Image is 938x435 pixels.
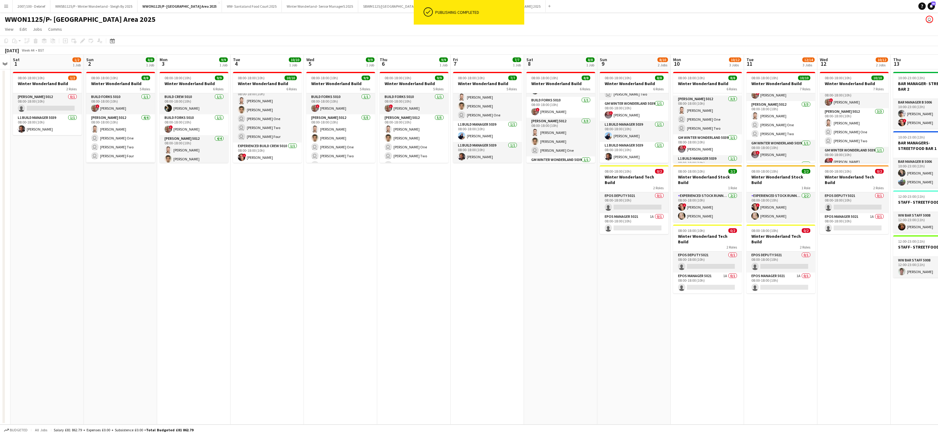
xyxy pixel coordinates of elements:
span: 1/2 [68,76,77,80]
app-card-role: GM Winter Wonderland 50391/108:00-18:00 (10h)![PERSON_NAME] [820,147,889,168]
span: ! [756,91,760,95]
span: 08:00-18:00 (10h) [311,76,338,80]
app-card-role: Build Crew 50101/108:00-18:00 (10h)[PERSON_NAME] [160,93,228,114]
app-card-role: L1 Build Manager 50391/108:00-18:00 (10h)[PERSON_NAME] [13,114,82,135]
span: 08:00-18:00 (10h) [751,76,778,80]
span: Tue [746,57,754,62]
span: ! [389,104,393,108]
h3: Winter Wonderland Build [673,81,742,86]
span: 9/9 [215,76,223,80]
span: ! [242,154,246,157]
span: 4 [232,60,240,67]
span: ! [829,158,833,162]
div: [DATE] [5,47,19,53]
div: 08:00-18:00 (10h)9/9Winter Wonderland Build5 RolesBuild Forks 50101/108:00-18:00 (10h)![PERSON_NA... [380,72,448,163]
span: Sun [600,57,607,62]
app-card-role: L1 Build Manager 50391/108:00-18:00 (10h) [673,155,742,176]
span: 12:00-23:00 (11h) [898,239,925,244]
app-card-role: Build Forks 50101/108:00-18:00 (10h)![PERSON_NAME] [160,114,228,135]
div: Publishing completed [435,10,522,15]
span: ! [169,125,173,129]
div: 1 Job [440,63,448,67]
app-card-role: [PERSON_NAME] 50125/508:00-18:00 (10h)[PERSON_NAME][PERSON_NAME] [PERSON_NAME] One [PERSON_NAME] ... [380,114,448,171]
app-card-role: [PERSON_NAME] 50124/408:00-18:00 (10h)[PERSON_NAME] [PERSON_NAME] One [PERSON_NAME] Two [PERSON_N... [86,114,155,162]
span: 0/2 [802,228,810,233]
span: 7/7 [508,76,517,80]
span: 8/10 [657,57,668,62]
app-job-card: 08:00-18:00 (10h)0/2Winter Wonderland Tech Build2 RolesEPOS Deputy 50210/108:00-18:00 (10h) EPOS ... [673,225,742,293]
span: 6 Roles [580,87,590,91]
app-card-role: [PERSON_NAME] 50125/508:00-18:00 (10h)[PERSON_NAME][PERSON_NAME] [PERSON_NAME] One [PERSON_NAME] ... [233,86,302,143]
span: 08:00-18:00 (10h) [18,76,45,80]
span: 6 Roles [727,87,737,91]
app-card-role: GM Winter Wonderland 50391/108:00-18:00 (10h) [526,156,595,177]
a: 93 [928,2,935,10]
span: 9/9 [362,76,370,80]
app-job-card: 08:00-18:00 (10h)0/2Winter Wonderland Tech Build2 RolesEPOS Deputy 50210/108:00-18:00 (10h) EPOS ... [600,165,669,234]
app-card-role: [PERSON_NAME] 50125/508:00-18:00 (10h)[PERSON_NAME][PERSON_NAME] [PERSON_NAME] One [PERSON_NAME] ... [306,114,375,171]
h3: Winter Wonderland Build [13,81,82,86]
span: 9/9 [435,76,444,80]
span: 7 Roles [873,87,884,91]
span: 08:00-18:00 (10h) [531,76,558,80]
app-job-card: 08:00-18:00 (10h)9/9Winter Wonderland Build5 RolesBuild Forks 50101/108:00-18:00 (10h)![PERSON_NA... [306,72,375,163]
span: 8/8 [728,76,737,80]
h3: Winter Wonderland Tech Build [746,233,815,245]
span: 10/10 [871,76,884,80]
h3: Winter Wonderland Build [746,81,815,86]
span: 2 Roles [66,87,77,91]
app-card-role: [PERSON_NAME] 50123/308:00-18:00 (10h)[PERSON_NAME] [PERSON_NAME] One [PERSON_NAME] Two [673,96,742,134]
span: 8/8 [582,76,590,80]
span: 9/9 [219,57,228,62]
h3: Winter Wonderland Stock Build [673,174,742,185]
div: 08:00-18:00 (10h)8/8Winter Wonderland Build6 RolesBuild Forks 50101/108:00-18:00 (10h)![PERSON_NA... [673,72,742,163]
app-job-card: 08:00-18:00 (10h)10/10Winter Wonderland Build7 Roles[PERSON_NAME]Build Forks 50101/108:00-18:00 (... [746,72,815,163]
span: 2 Roles [800,245,810,249]
app-card-role: [PERSON_NAME] 50123/308:00-18:00 (10h)[PERSON_NAME][PERSON_NAME] [PERSON_NAME] One [453,82,522,121]
span: 08:00-18:00 (10h) [605,169,631,174]
span: 1/2 [72,57,81,62]
span: Fri [453,57,458,62]
span: ! [756,151,760,155]
app-card-role: GM Winter Wonderland 50391/108:00-18:00 (10h)![PERSON_NAME] [600,100,669,121]
app-job-card: 08:00-18:00 (10h)2/2Winter Wonderland Stock Build1 RoleExperienced Stock Runner 50122/208:00-18:0... [673,165,742,222]
span: 08:00-18:00 (10h) [238,76,265,80]
app-card-role: L1 Build Manager 50391/108:00-18:00 (10h)[PERSON_NAME] [600,142,669,163]
app-card-role: Build Forks 50101/108:00-18:00 (10h)![PERSON_NAME] [820,87,889,108]
span: Mon [160,57,168,62]
app-job-card: 08:00-18:00 (10h)0/2Winter Wonderland Tech Build2 RolesEPOS Deputy 50210/108:00-18:00 (10h) EPOS ... [746,225,815,293]
span: 6 Roles [286,87,297,91]
span: Wed [306,57,314,62]
app-job-card: 08:00-18:00 (10h)10/10Winter Wonderland Build7 Roles08:00-18:00 (10h)[PERSON_NAME]Build Forks 501... [820,72,889,163]
app-job-card: 08:00-18:00 (10h)9/9Winter Wonderland Build6 RolesBuild Crew 50101/108:00-18:00 (10h)[PERSON_NAME... [160,72,228,163]
span: 10/10 [285,76,297,80]
app-card-role: L1 Build Manager 50391/108:00-18:00 (10h)[PERSON_NAME] [600,121,669,142]
app-card-role: EPOS Manager 50211A0/108:00-18:00 (10h) [820,213,889,234]
a: Comms [46,25,64,33]
app-job-card: 08:00-18:00 (10h)8/8Winter Wonderland Build5 RolesBuild Forks 50101/108:00-18:00 (10h)![PERSON_NA... [86,72,155,163]
button: WWON1125/P- [GEOGRAPHIC_DATA] Area 2025 [138,0,222,12]
div: 3 Jobs [729,63,741,67]
h3: Winter Wonderland Build [160,81,228,86]
span: 5 [305,60,314,67]
span: ! [683,203,686,207]
span: 8/8 [146,57,154,62]
span: 1 Role [728,186,737,190]
app-card-role: EPOS Manager 50211A0/108:00-18:00 (10h) [673,272,742,293]
div: 08:00-18:00 (10h)2/2Winter Wonderland Stock Build1 RoleExperienced Stock Runner 50122/208:00-18:0... [746,165,815,222]
app-card-role: Build Forks 50101/108:00-18:00 (10h)![PERSON_NAME] [86,93,155,114]
span: 7 Roles [800,87,810,91]
div: 08:00-18:00 (10h)8/8Winter Wonderland Build6 RolesBuild Crew 50101/108:00-18:00 (10h)[PERSON_NAME... [526,72,595,163]
button: Budgeted [3,427,29,433]
app-job-card: 08:00-18:00 (10h)10/10Winter Wonderland Build6 Roles08:00-18:00 (10h)![PERSON_NAME][PERSON_NAME] ... [233,72,302,163]
app-card-role: [PERSON_NAME] 50120/108:00-18:00 (10h) [13,93,82,114]
h3: Winter Wonderland Build [526,81,595,86]
span: All jobs [34,428,48,432]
